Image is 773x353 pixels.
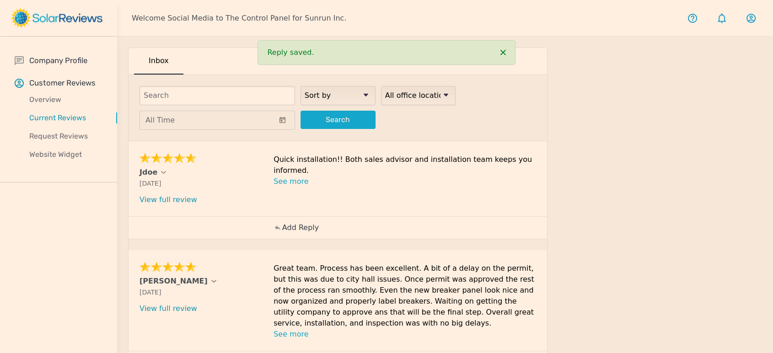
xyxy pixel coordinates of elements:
span: All Time [145,116,175,124]
p: Request Reviews [15,131,117,142]
a: View full review [140,304,197,313]
button: Search [301,111,376,129]
span: [DATE] [140,180,161,187]
p: Current Reviews [15,112,117,123]
p: Jdoe [140,167,157,178]
p: See more [274,329,536,340]
a: Request Reviews [15,127,117,145]
p: Website Widget [15,149,117,160]
span: [DATE] [140,289,161,296]
p: Great team. Process has been excellent. A bit of a delay on the permit, but this was due to city ... [274,263,536,329]
a: Current Reviews [15,109,117,127]
p: Customer Reviews [29,77,96,89]
button: All Time [140,111,295,130]
p: Add Reply [282,222,319,233]
a: Overview [15,91,117,109]
a: View full review [140,195,197,204]
p: [PERSON_NAME] [140,276,208,287]
a: Website Widget [15,145,117,164]
span: Reply saved. [267,48,314,57]
p: See more [274,176,536,187]
p: Quick installation!! Both sales advisor and installation team keeps you informed. [274,154,536,176]
p: Overview [15,94,117,105]
input: Search [140,86,295,105]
